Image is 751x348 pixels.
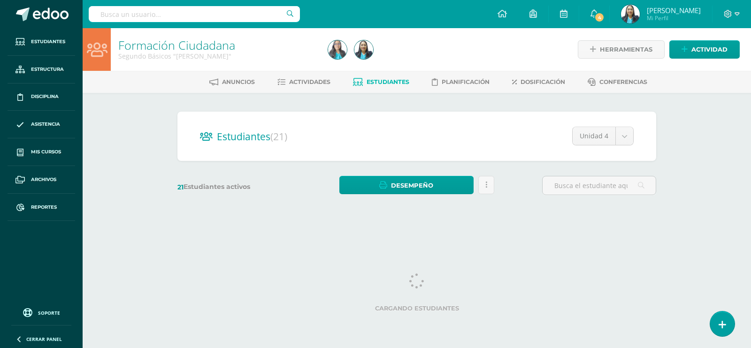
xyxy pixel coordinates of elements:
[8,83,75,111] a: Disciplina
[573,127,633,145] a: Unidad 4
[209,75,255,90] a: Anuncios
[391,177,433,194] span: Desempeño
[31,176,56,183] span: Archivos
[118,38,317,52] h1: Formación Ciudadana
[647,6,701,15] span: [PERSON_NAME]
[328,40,347,59] img: 7ae64ea2747cb993fe1df43346a0d3c9.png
[118,52,317,61] div: Segundo Básicos 'Newton'
[8,138,75,166] a: Mis cursos
[578,40,665,59] a: Herramientas
[38,310,60,316] span: Soporte
[222,78,255,85] span: Anuncios
[647,14,701,22] span: Mi Perfil
[26,336,62,342] span: Cerrar panel
[8,111,75,138] a: Asistencia
[8,56,75,83] a: Estructura
[588,75,647,90] a: Conferencias
[31,93,59,100] span: Disciplina
[11,306,71,318] a: Soporte
[181,305,652,312] label: Cargando estudiantes
[594,12,605,23] span: 4
[277,75,330,90] a: Actividades
[31,38,65,45] span: Estudiantes
[270,130,287,143] span: (21)
[177,183,184,191] span: 21
[691,41,728,58] span: Actividad
[367,78,409,85] span: Estudiantes
[8,28,75,56] a: Estudiantes
[669,40,740,59] a: Actividad
[543,176,656,195] input: Busca el estudiante aquí...
[31,148,61,156] span: Mis cursos
[354,40,373,59] img: dc7d38de1d5b52360c8bb618cee5abea.png
[31,121,60,128] span: Asistencia
[353,75,409,90] a: Estudiantes
[621,5,640,23] img: dc7d38de1d5b52360c8bb618cee5abea.png
[580,127,608,145] span: Unidad 4
[442,78,490,85] span: Planificación
[339,176,473,194] a: Desempeño
[599,78,647,85] span: Conferencias
[512,75,565,90] a: Dosificación
[217,130,287,143] span: Estudiantes
[118,37,235,53] a: Formación Ciudadana
[600,41,652,58] span: Herramientas
[31,66,64,73] span: Estructura
[31,204,57,211] span: Reportes
[89,6,300,22] input: Busca un usuario...
[8,194,75,221] a: Reportes
[177,182,291,191] label: Estudiantes activos
[432,75,490,90] a: Planificación
[289,78,330,85] span: Actividades
[8,166,75,194] a: Archivos
[521,78,565,85] span: Dosificación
